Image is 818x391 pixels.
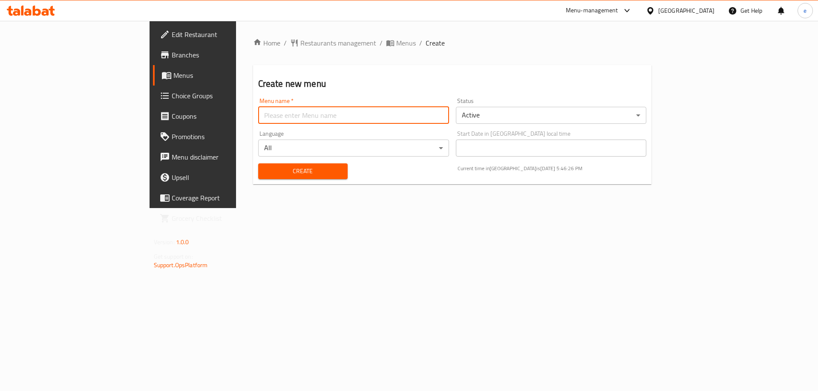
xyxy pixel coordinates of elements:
a: Branches [153,45,286,65]
a: Grocery Checklist [153,208,286,228]
a: Promotions [153,126,286,147]
a: Choice Groups [153,86,286,106]
span: e [804,6,806,15]
span: Get support on: [154,251,193,262]
span: Choice Groups [172,91,279,101]
a: Coupons [153,106,286,126]
a: Restaurants management [290,38,376,48]
li: / [419,38,422,48]
span: Coverage Report [172,193,279,203]
li: / [380,38,383,48]
span: Menus [173,70,279,80]
div: All [258,140,449,157]
span: Create [426,38,445,48]
a: Support.OpsPlatform [154,260,208,271]
a: Upsell [153,167,286,188]
span: Menus [396,38,416,48]
span: Upsell [172,172,279,183]
span: Coupons [172,111,279,121]
span: Branches [172,50,279,60]
div: [GEOGRAPHIC_DATA] [658,6,714,15]
span: 1.0.0 [176,237,189,248]
div: Active [456,107,647,124]
span: Grocery Checklist [172,213,279,223]
span: Create [265,166,341,177]
input: Please enter Menu name [258,107,449,124]
a: Menus [386,38,416,48]
h2: Create new menu [258,77,647,90]
button: Create [258,163,348,179]
span: Restaurants management [300,38,376,48]
span: Promotions [172,131,279,142]
div: Menu-management [566,6,618,16]
p: Current time in [GEOGRAPHIC_DATA] is [DATE] 5:46:26 PM [458,165,647,172]
span: Version: [154,237,175,248]
nav: breadcrumb [253,38,652,48]
a: Menus [153,65,286,86]
span: Menu disclaimer [172,152,279,162]
span: Edit Restaurant [172,29,279,40]
a: Edit Restaurant [153,24,286,45]
a: Coverage Report [153,188,286,208]
a: Menu disclaimer [153,147,286,167]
